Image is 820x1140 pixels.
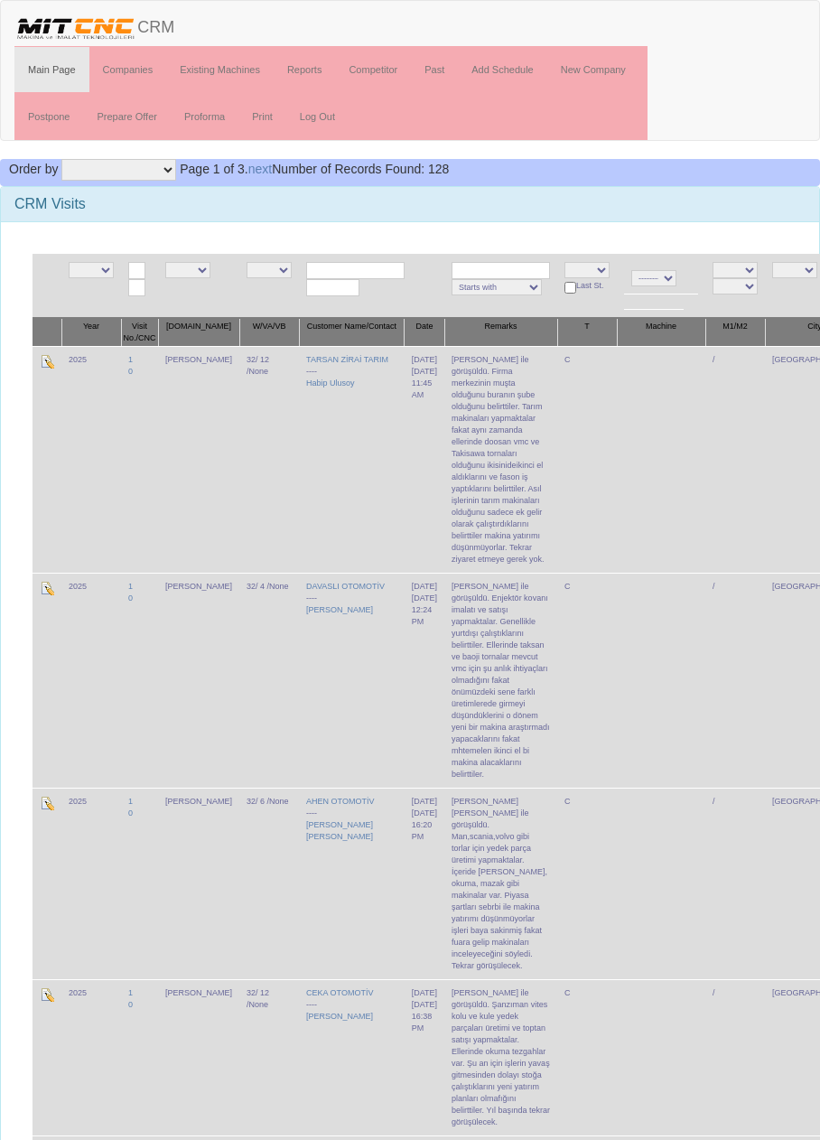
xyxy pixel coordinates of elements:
td: 32/ 4 /None [239,573,299,788]
img: header.png [14,14,137,42]
td: [DATE] [405,346,444,573]
a: 0 [128,1000,133,1009]
a: next [248,162,272,176]
th: Remarks [444,318,557,347]
a: [PERSON_NAME] [PERSON_NAME] [306,820,373,841]
th: [DOMAIN_NAME] [158,318,239,347]
a: 1 [128,582,133,591]
a: Past [411,47,458,92]
td: C [557,573,617,788]
img: Edit [40,581,54,595]
a: DAVASLI OTOMOTİV [306,582,385,591]
td: ---- [299,573,405,788]
td: [DATE] [405,573,444,788]
a: Companies [89,47,167,92]
a: CEKA OTOMOTİV [306,988,373,997]
td: 32/ 12 /None [239,979,299,1135]
a: Log Out [286,94,349,139]
a: 1 [128,988,133,997]
td: / [705,346,765,573]
td: [PERSON_NAME] [PERSON_NAME] ile görüşüldü. Man,scania,volvo gibi torlar için yedek parça üretimi ... [444,788,557,979]
th: Customer Name/Contact [299,318,405,347]
td: [PERSON_NAME] ile görüşüldü. Şanzıman vites kolu ve kule yedek parçaları üretimi ve toptan satışı... [444,979,557,1135]
td: [DATE] [405,788,444,979]
th: Date [405,318,444,347]
a: TARSAN ZİRAİ TARIM [306,355,388,364]
a: Postpone [14,94,83,139]
td: [PERSON_NAME] ile görüşüldü. Enjektör kovanı imalatı ve satışı yapmaktalar. Genellikle yurtdışı ç... [444,573,557,788]
a: Proforma [171,94,238,139]
a: CRM [1,1,188,46]
th: T [557,318,617,347]
td: [PERSON_NAME] [158,979,239,1135]
a: 1 [128,797,133,806]
td: C [557,346,617,573]
a: Print [238,94,286,139]
td: 2025 [61,573,121,788]
a: 0 [128,808,133,818]
a: [PERSON_NAME] [306,605,373,614]
a: Main Page [14,47,89,92]
td: [PERSON_NAME] [158,346,239,573]
td: 32/ 6 /None [239,788,299,979]
img: Edit [40,796,54,810]
td: Last St. [557,254,617,318]
td: ---- [299,788,405,979]
td: / [705,573,765,788]
a: New Company [547,47,639,92]
th: Machine [617,318,705,347]
a: Habip Ulusoy [306,378,355,388]
a: Add Schedule [458,47,547,92]
a: 0 [128,367,133,376]
div: [DATE] 16:38 PM [412,999,437,1034]
th: W/VA/VB [239,318,299,347]
td: [PERSON_NAME] ile görüşüldü. Firma merkezinin muşta olduğunu buranın şube olduğunu belirttiler. T... [444,346,557,573]
div: [DATE] 16:20 PM [412,808,437,843]
td: C [557,979,617,1135]
a: AHEN OTOMOTİV [306,797,374,806]
a: [PERSON_NAME] [306,1012,373,1021]
th: Year [61,318,121,347]
td: ---- [299,346,405,573]
img: Edit [40,354,54,369]
div: [DATE] 12:24 PM [412,593,437,628]
td: ---- [299,979,405,1135]
td: 32/ 12 /None [239,346,299,573]
td: [PERSON_NAME] [158,788,239,979]
a: 0 [128,593,133,603]
a: Existing Machines [166,47,274,92]
td: [PERSON_NAME] [158,573,239,788]
td: / [705,788,765,979]
td: / [705,979,765,1135]
td: 2025 [61,788,121,979]
span: Number of Records Found: 128 [180,162,449,176]
td: C [557,788,617,979]
a: Prepare Offer [83,94,170,139]
th: Visit No./CNC [121,318,158,347]
h3: CRM Visits [14,196,806,212]
a: 1 [128,355,133,364]
td: [DATE] [405,979,444,1135]
td: 2025 [61,346,121,573]
div: [DATE] 11:45 AM [412,366,437,401]
a: Reports [274,47,336,92]
a: Competitor [335,47,411,92]
img: Edit [40,987,54,1002]
td: 2025 [61,979,121,1135]
th: M1/M2 [705,318,765,347]
span: Page 1 of 3. [180,162,248,176]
